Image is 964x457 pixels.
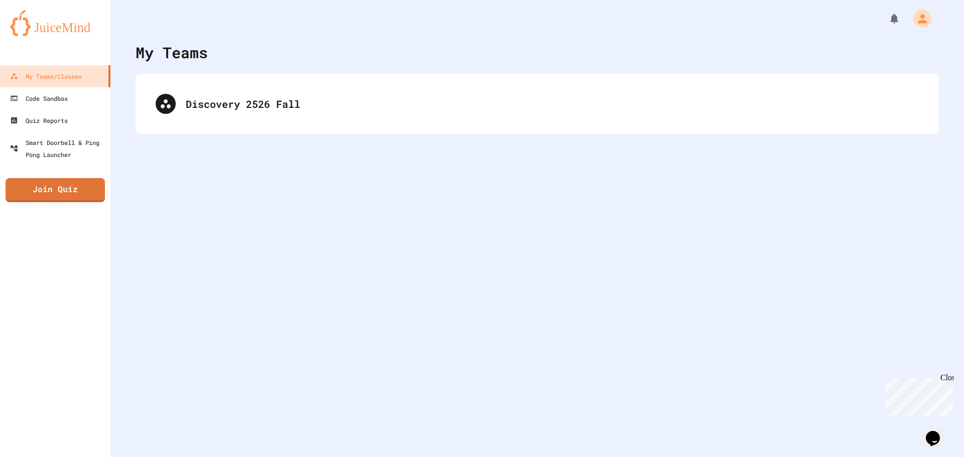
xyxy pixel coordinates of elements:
iframe: chat widget [922,417,954,447]
div: Smart Doorbell & Ping Pong Launcher [10,136,106,161]
div: Discovery 2526 Fall [186,96,919,111]
a: Join Quiz [6,178,105,202]
div: Quiz Reports [10,114,68,126]
div: Chat with us now!Close [4,4,69,64]
iframe: chat widget [881,373,954,416]
img: logo-orange.svg [10,10,100,36]
div: My Notifications [870,10,903,27]
div: My Teams [136,41,208,64]
div: Discovery 2526 Fall [146,84,929,124]
div: My Teams/Classes [10,70,82,82]
div: Code Sandbox [10,92,68,104]
div: My Account [903,7,934,30]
